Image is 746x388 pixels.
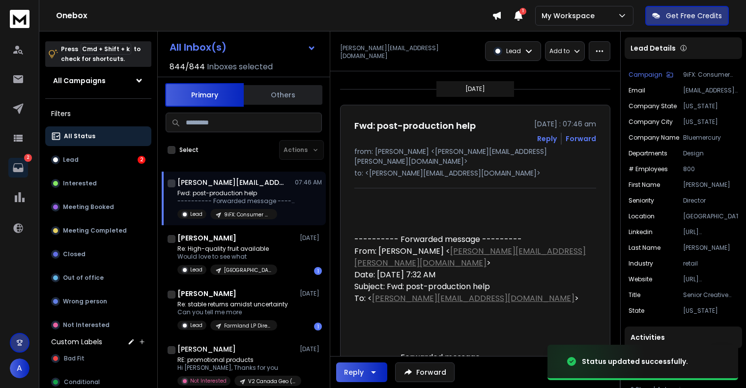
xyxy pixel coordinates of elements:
p: Hi [PERSON_NAME], Thanks for you [177,364,295,372]
p: 800 [683,165,738,173]
button: Forward [395,362,455,382]
button: A [10,358,29,378]
button: Get Free Credits [645,6,729,26]
button: Primary [165,83,244,107]
p: [DATE] [300,345,322,353]
button: Wrong person [45,292,151,311]
p: [DATE] [465,85,485,93]
button: Meeting Completed [45,221,151,240]
p: Seniority [629,197,654,205]
p: Campaign [629,71,662,79]
p: RE: promotional products [177,356,295,364]
p: Closed [63,250,86,258]
p: [US_STATE] [683,118,738,126]
h1: Onebox [56,10,492,22]
p: Would love to see what [177,253,277,261]
p: Company City [629,118,673,126]
p: 9iFX: Consumer Goods // V3b [224,211,271,218]
p: website [629,275,652,283]
p: Re: stable returns amidst uncertainty [177,300,288,308]
span: Bad Fit [64,355,85,362]
button: Closed [45,244,151,264]
button: Lead2 [45,150,151,170]
p: Senior Creative Director [683,291,738,299]
div: 2 [138,156,145,164]
p: Lead [506,47,521,55]
p: Email [629,87,645,94]
label: Select [179,146,199,154]
p: Company Name [629,134,679,142]
p: Not Interested [63,321,110,329]
p: Bluemercury [683,134,738,142]
p: [DATE] : 07:46 am [534,119,596,129]
p: to: <[PERSON_NAME][EMAIL_ADDRESS][DOMAIN_NAME]> [354,168,596,178]
span: Cmd + Shift + k [81,43,131,55]
button: Out of office [45,268,151,288]
div: ---------- Forwarded message --------- [354,352,588,363]
a: [PERSON_NAME][EMAIL_ADDRESS][PERSON_NAME][DOMAIN_NAME] [354,245,586,269]
p: State [629,307,644,315]
p: Lead [190,266,202,273]
p: [DATE] [300,234,322,242]
p: [US_STATE] [683,307,738,315]
h1: [PERSON_NAME] [177,344,236,354]
p: [US_STATE] [683,102,738,110]
p: ---------- Forwarded message --------- From: [PERSON_NAME] [177,197,295,205]
div: Date: [DATE] 7:32 AM [354,269,588,281]
p: 9iFX: Consumer Goods // V3b [683,71,738,79]
p: [GEOGRAPHIC_DATA] [683,212,738,220]
p: Re: High-quality fruit available [177,245,277,253]
button: Others [244,84,322,106]
p: [EMAIL_ADDRESS][DOMAIN_NAME] [683,87,738,94]
button: Bad Fit [45,349,151,368]
button: Reply [336,362,387,382]
p: Can you tell me more [177,308,288,316]
p: Press to check for shortcuts. [61,44,141,64]
div: Activities [625,327,742,348]
p: [PERSON_NAME] [683,244,738,252]
p: 07:46 AM [295,179,322,186]
div: From: [PERSON_NAME] < > [354,245,588,269]
p: Meeting Completed [63,227,127,235]
button: Campaign [629,71,673,79]
div: 1 [314,267,322,275]
p: [URL][DOMAIN_NAME][PERSON_NAME] [683,228,738,236]
button: Reply [537,134,557,144]
h1: [PERSON_NAME] [177,233,236,243]
h1: [PERSON_NAME][EMAIL_ADDRESS][DOMAIN_NAME] [177,178,286,187]
p: Fwd: post-production help [177,189,295,197]
p: title [629,291,640,299]
button: Meeting Booked [45,197,151,217]
p: Last Name [629,244,660,252]
p: Lead [190,322,202,329]
p: Lead [190,210,202,218]
div: Status updated successfully. [582,357,688,366]
p: Interested [63,179,97,187]
button: Not Interested [45,315,151,335]
p: # Employees [629,165,668,173]
div: ---------- Forwarded message --------- [354,234,588,245]
button: All Status [45,126,151,146]
p: [PERSON_NAME][EMAIL_ADDRESS][DOMAIN_NAME] [340,44,472,60]
span: 844 / 844 [170,61,205,73]
p: My Workspace [542,11,599,21]
p: [URL][DOMAIN_NAME] [683,275,738,283]
p: Farmland LP Direct Channel - Rani [224,322,271,329]
p: Out of office [63,274,104,282]
p: Add to [549,47,570,55]
p: retail [683,260,738,268]
a: 2 [8,158,28,178]
p: Director [683,197,738,205]
div: Subject: Fwd: post-production help [354,281,588,293]
h1: All Inbox(s) [170,42,227,52]
div: Forward [566,134,596,144]
p: [PERSON_NAME] [683,181,738,189]
p: Meeting Booked [63,203,114,211]
button: All Inbox(s) [162,37,324,57]
span: 1 [519,8,526,15]
p: [DATE] [300,290,322,298]
p: Not Interested [190,377,227,385]
a: [PERSON_NAME][EMAIL_ADDRESS][DOMAIN_NAME] [372,293,574,304]
div: 1 [314,323,322,330]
